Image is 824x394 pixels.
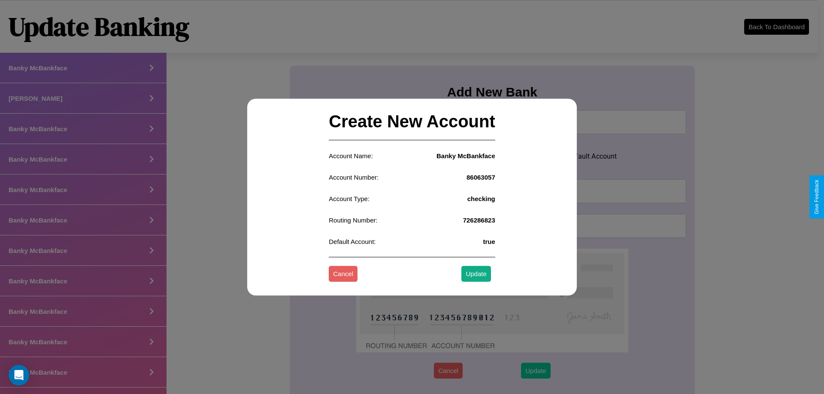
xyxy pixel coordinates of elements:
div: Open Intercom Messenger [9,365,29,385]
h4: Banky McBankface [436,152,495,159]
h2: Create New Account [329,103,495,140]
h4: 86063057 [467,174,495,181]
p: Account Name: [329,150,373,162]
h4: 726286823 [463,217,495,224]
p: Account Number: [329,171,379,183]
p: Routing Number: [329,214,377,226]
h4: checking [467,195,495,202]
button: Update [461,266,491,282]
p: Default Account: [329,236,376,247]
h4: true [483,238,495,245]
button: Cancel [329,266,357,282]
div: Give Feedback [814,180,820,214]
p: Account Type: [329,193,370,205]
